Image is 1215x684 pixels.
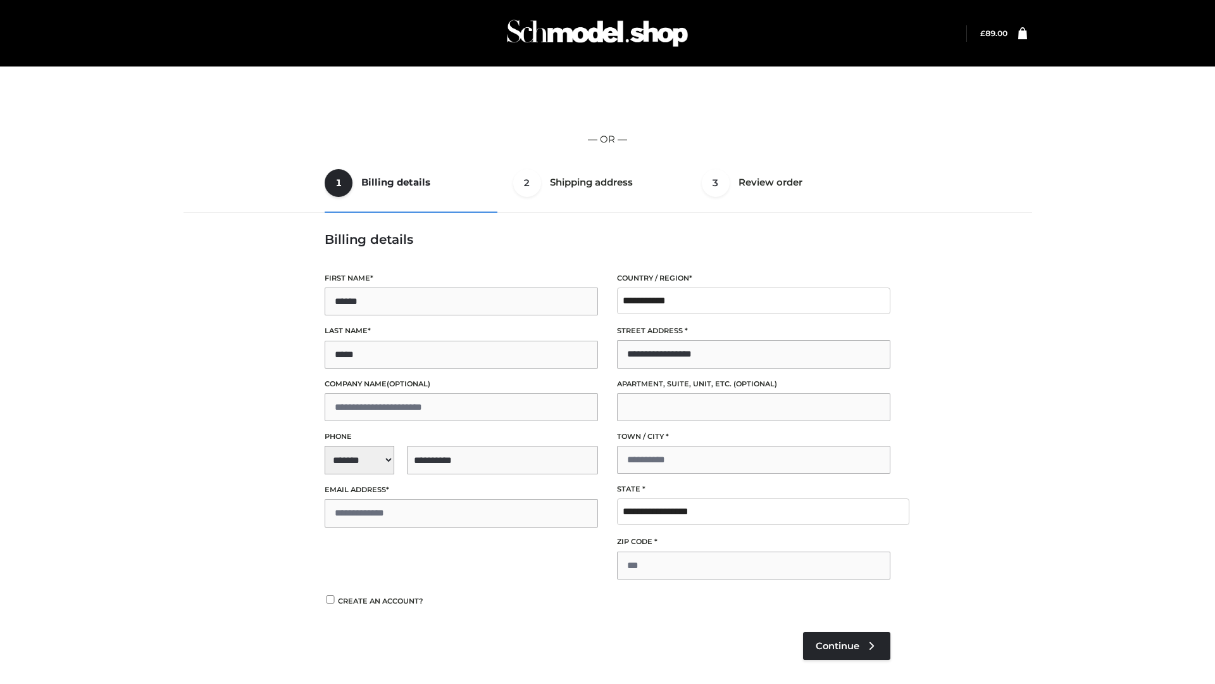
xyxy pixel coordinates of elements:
span: Create an account? [338,597,423,605]
input: Create an account? [325,595,336,604]
label: Apartment, suite, unit, etc. [617,378,890,390]
p: — OR — [188,131,1027,148]
img: Schmodel Admin 964 [502,8,692,58]
a: £89.00 [980,28,1007,38]
label: Last name [325,325,598,337]
label: Phone [325,431,598,443]
bdi: 89.00 [980,28,1007,38]
label: State [617,483,890,495]
label: Town / City [617,431,890,443]
iframe: Secure express checkout frame [185,84,1030,119]
label: Street address [617,325,890,337]
span: (optional) [733,379,777,388]
label: Company name [325,378,598,390]
span: Continue [816,640,859,652]
span: (optional) [387,379,430,388]
label: Country / Region [617,272,890,284]
a: Continue [803,632,890,660]
label: Email address [325,484,598,496]
h3: Billing details [325,232,890,247]
span: £ [980,28,985,38]
label: ZIP Code [617,536,890,548]
label: First name [325,272,598,284]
